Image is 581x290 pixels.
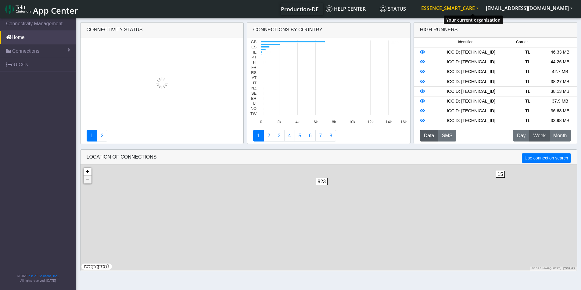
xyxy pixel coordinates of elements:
text: 16k [400,120,407,124]
span: 15 [496,171,505,178]
div: TL [511,117,544,124]
text: RS [251,70,256,75]
text: ES [251,45,256,49]
a: Connections By Carrier [284,130,295,142]
div: Connections By Country [247,23,410,37]
div: High Runners [420,26,458,33]
div: LOCATION OF CONNECTIONS [81,150,577,165]
span: Help center [326,5,366,12]
text: IT [253,81,257,85]
button: [EMAIL_ADDRESS][DOMAIN_NAME] [482,3,576,14]
button: Data [420,130,438,142]
span: Identifier [458,39,472,45]
span: Month [553,132,567,139]
div: TL [511,59,544,65]
a: Carrier [264,130,274,142]
span: Connections [12,47,39,55]
button: Use connection search [522,153,571,163]
div: ICCID: [TECHNICAL_ID] [431,98,511,105]
div: ICCID: [TECHNICAL_ID] [431,59,511,65]
text: NO [251,106,256,111]
div: ICCID: [TECHNICAL_ID] [431,49,511,56]
text: 2 [263,92,264,95]
button: ESSENCE_SMART_CARE [418,3,482,14]
text: 13879 [389,41,399,44]
text: 1 [263,97,264,100]
a: Connections By Country [253,130,264,142]
a: Zero Session [315,130,326,142]
text: 12k [367,120,374,124]
span: 923 [316,178,328,185]
a: App Center [5,2,77,16]
div: 36.68 MB [544,108,576,114]
div: ICCID: [TECHNICAL_ID] [431,88,511,95]
text: AT [252,75,257,80]
span: Day [517,132,525,139]
text: TW [250,111,257,116]
img: knowledge.svg [326,5,332,12]
text: 10k [349,120,356,124]
text: 13 [263,61,266,65]
div: ICCID: [TECHNICAL_ID] [431,108,511,114]
text: PT [252,55,257,59]
button: Week [529,130,550,142]
text: BR [251,96,256,101]
div: Your current organization [444,16,503,24]
text: 1 [263,112,264,115]
text: NZ [251,86,256,90]
div: TL [511,88,544,95]
div: 33.98 MB [544,117,576,124]
a: Zoom in [84,168,91,176]
a: Connectivity status [87,130,97,142]
nav: Summary paging [253,130,404,142]
div: ©2025 MapQuest, | [530,267,577,271]
a: Help center [323,3,377,15]
div: TL [511,49,544,56]
text: FR [251,65,256,70]
text: 14k [386,120,392,124]
button: Day [513,130,529,142]
text: 6k [314,120,318,124]
a: Usage per Country [274,130,285,142]
a: Deployment status [97,130,107,142]
text: 5 [263,71,264,75]
img: status.svg [380,5,386,12]
text: 3 [263,76,264,80]
text: SE [251,91,256,96]
a: Telit IoT Solutions, Inc. [27,274,58,278]
text: 6 [263,66,264,70]
div: TL [511,98,544,105]
button: SMS [438,130,457,142]
text: IE [253,50,256,54]
text: 2 [263,86,264,90]
div: ICCID: [TECHNICAL_ID] [431,117,511,124]
a: Your current platform instance [281,3,318,15]
div: 38.13 MB [544,88,576,95]
text: LI [253,101,256,106]
text: 1891 [280,45,287,49]
div: ICCID: [TECHNICAL_ID] [431,68,511,75]
img: logo-telit-cinterion-gw-new.png [5,4,30,14]
text: 1 [263,102,264,106]
a: Status [377,3,418,15]
a: Terms [564,267,576,270]
span: Week [533,132,546,139]
text: FI [253,60,256,65]
text: 2k [277,120,282,124]
text: GB [251,40,257,44]
text: 0 [260,120,262,124]
text: 8k [332,120,336,124]
a: Zoom out [84,176,91,183]
div: 38.27 MB [544,79,576,85]
text: 4126 [300,43,308,47]
text: 1 [263,107,264,111]
span: App Center [33,5,78,16]
div: Connectivity status [81,23,244,37]
div: TL [511,68,544,75]
img: loading.gif [156,77,168,89]
text: 263 [265,51,271,54]
a: Not Connected for 30 days [326,130,336,142]
div: 42.7 MB [544,68,576,75]
text: 44 [263,56,267,59]
span: Production-DE [281,5,319,13]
